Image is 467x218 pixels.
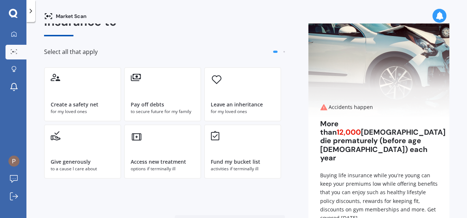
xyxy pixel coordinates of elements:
[44,48,98,55] span: Select all that apply
[44,12,87,21] div: Market Scan
[308,1,449,118] img: Accidents happen
[51,101,98,108] div: Create a safety net
[211,166,275,172] div: activities if terminally ill
[337,127,361,137] span: 12,000
[211,158,260,166] div: Fund my bucket list
[131,158,186,166] div: Access new treatment
[44,1,140,29] span: I would like life insurance to
[211,101,263,108] div: Leave an inheritance
[131,101,164,108] div: Pay off debts
[131,108,195,115] div: to secure future for my family
[320,103,438,111] div: Accidents happen
[320,120,438,162] div: More than [DEMOGRAPHIC_DATA] die prematurely (before age [DEMOGRAPHIC_DATA]) each year
[51,158,91,166] div: Give generously
[51,166,115,172] div: to a cause I care about
[211,108,275,115] div: for my loved ones
[8,156,19,167] img: ACg8ocKv1Wg0G_Nd2-ffkRSsb3f0NJMK3-e98bKcxje3SfGGF_H8gg=s96-c
[51,108,115,115] div: for my loved ones
[131,166,195,172] div: options if terminally ill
